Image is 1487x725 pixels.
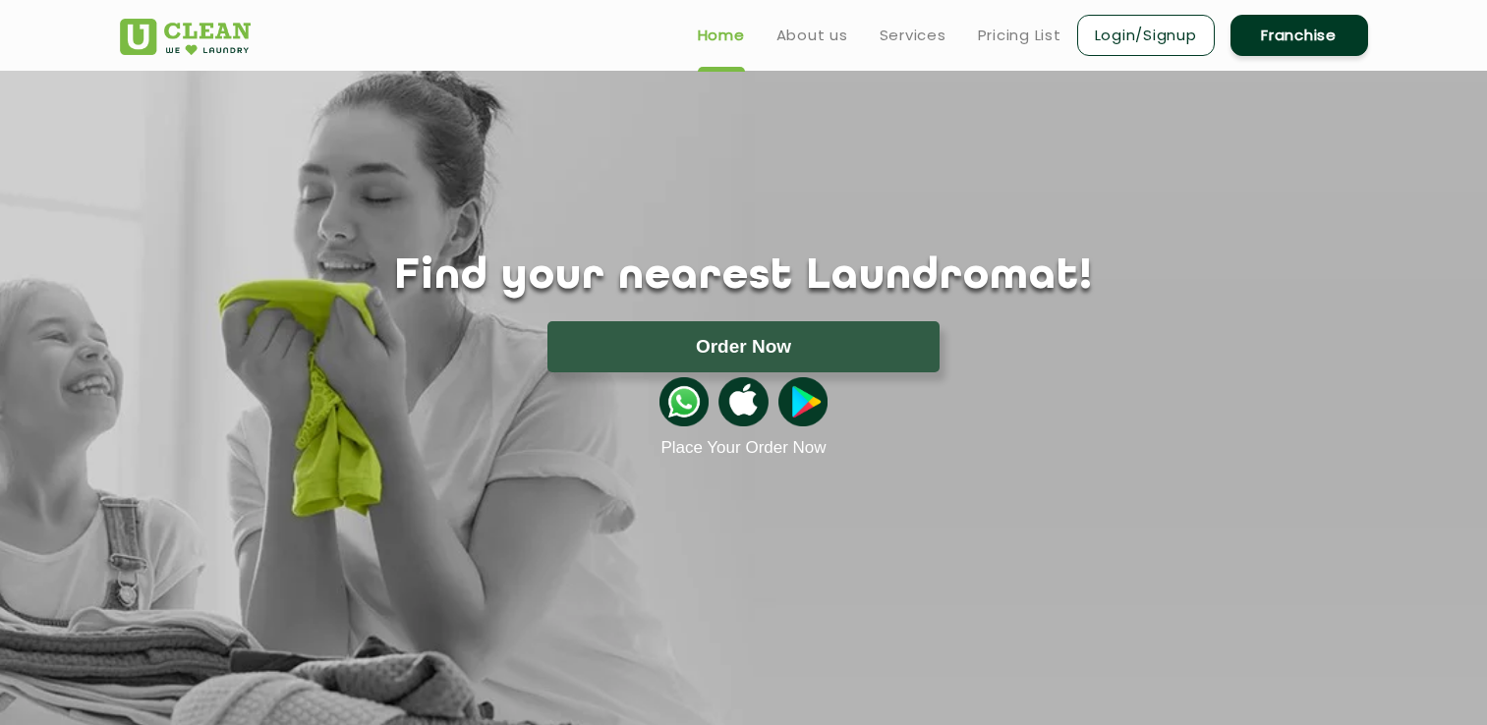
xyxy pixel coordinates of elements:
img: apple-icon.png [718,377,768,426]
a: Login/Signup [1077,15,1215,56]
a: Franchise [1230,15,1368,56]
h1: Find your nearest Laundromat! [105,252,1383,302]
img: UClean Laundry and Dry Cleaning [120,19,251,55]
a: Place Your Order Now [660,438,826,458]
a: Services [880,24,946,47]
a: Pricing List [978,24,1061,47]
a: About us [776,24,848,47]
img: playstoreicon.png [778,377,828,426]
button: Order Now [547,321,940,372]
img: whatsappicon.png [659,377,709,426]
a: Home [698,24,745,47]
